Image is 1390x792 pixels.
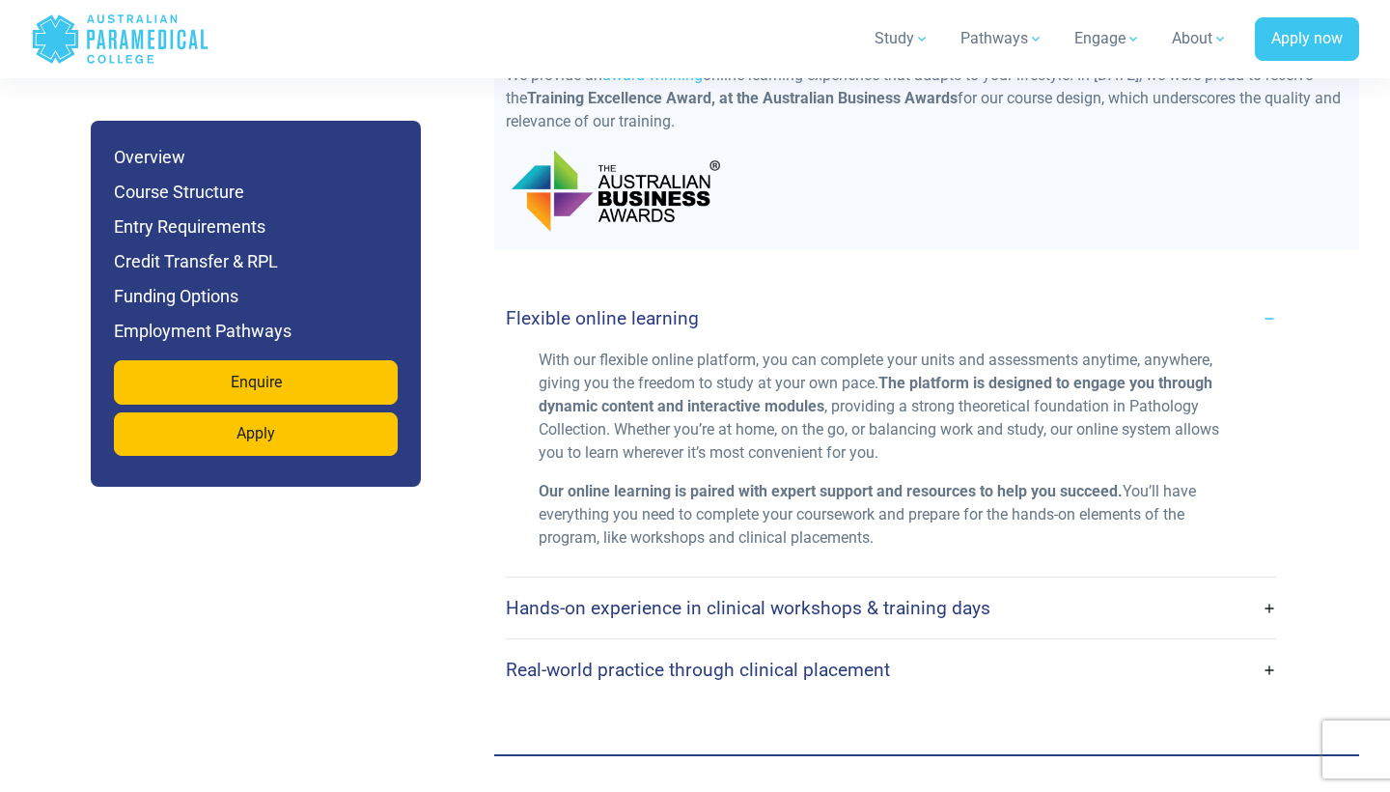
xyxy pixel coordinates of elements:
[539,482,1123,500] strong: Our online learning is paired with expert support and resources to help you succeed.
[1255,17,1359,62] a: Apply now
[949,12,1055,66] a: Pathways
[1063,12,1153,66] a: Engage
[527,89,958,107] strong: Training Excellence Award, at the Australian Business Awards
[539,480,1244,550] p: You’ll have everything you need to complete your coursework and prepare for the hands-on elements...
[506,296,1277,341] a: Flexible online learning
[506,597,990,619] h4: Hands-on experience in clinical workshops & training days
[506,64,1348,133] p: We provide an online learning experience that adapts to your lifestyle. In [DATE], we were proud ...
[863,12,941,66] a: Study
[506,647,1277,693] a: Real-world practice through clinical placement
[539,349,1244,465] p: With our flexible online platform, you can complete your units and assessments anytime, anywhere,...
[506,659,890,681] h4: Real-world practice through clinical placement
[506,585,1277,631] a: Hands-on experience in clinical workshops & training days
[31,8,209,71] a: Australian Paramedical College
[506,307,699,329] h4: Flexible online learning
[1160,12,1239,66] a: About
